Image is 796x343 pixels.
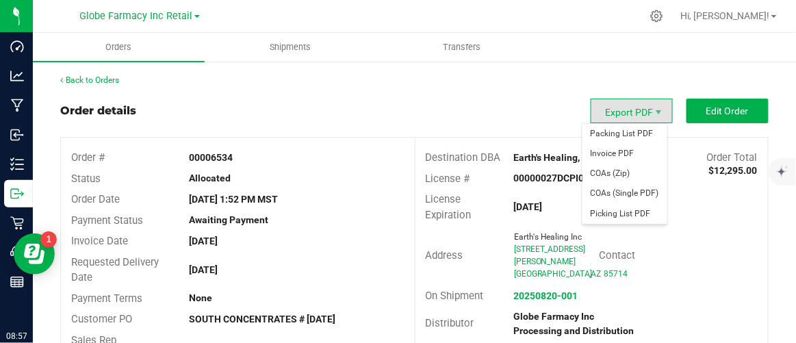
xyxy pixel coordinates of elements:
span: Requested Delivery Date [71,256,159,284]
span: Earth's Healing Inc [514,232,582,242]
a: Back to Orders [60,75,119,85]
inline-svg: Dashboard [10,40,24,53]
li: COAs (Single PDF) [582,183,667,203]
span: AZ [591,269,602,279]
strong: [DATE] 1:52 PM MST [189,194,278,205]
inline-svg: Reports [10,275,24,289]
span: Payment Terms [71,292,142,305]
span: Order Date [71,193,120,205]
li: Packing List PDF [582,124,667,144]
strong: Earth's Healing, Inc. [513,152,598,163]
a: Transfers [376,33,548,62]
span: , [590,269,591,279]
strong: [DATE] [513,201,542,212]
span: Shipments [251,41,329,53]
span: On Shipment [426,290,484,302]
span: Order # [71,151,105,164]
strong: 00000027DCPI00457346 [513,173,622,183]
span: Edit Order [706,105,749,116]
li: Invoice PDF [582,144,667,164]
span: Payment Status [71,214,143,227]
strong: $12,295.00 [709,165,758,176]
strong: Awaiting Payment [189,214,268,225]
a: Shipments [205,33,376,62]
iframe: Resource center unread badge [40,231,57,248]
strong: SOUTH CONCENTRATES # [DATE] [189,314,335,325]
inline-svg: Outbound [10,187,24,201]
div: Manage settings [648,10,665,23]
strong: [DATE] [189,264,218,275]
li: Export PDF [591,99,673,123]
span: 85714 [604,269,628,279]
li: Picking List PDF [582,204,667,224]
button: Edit Order [686,99,769,123]
span: Globe Farmacy Inc Retail [80,10,193,22]
a: Orders [33,33,205,62]
span: Order Total [707,151,758,164]
strong: Globe Farmacy Inc Processing and Distribution [513,311,634,336]
div: Order details [60,103,136,119]
inline-svg: Call Center [10,246,24,259]
span: Status [71,173,101,185]
span: Hi, [PERSON_NAME]! [681,10,770,21]
span: Customer PO [71,313,132,325]
span: Distributor [426,317,474,329]
span: [STREET_ADDRESS][PERSON_NAME] [514,244,586,266]
strong: 00006534 [189,152,233,163]
span: Destination DBA [426,151,501,164]
strong: None [189,292,212,303]
li: COAs (Zip) [582,164,667,183]
inline-svg: Inventory [10,157,24,171]
span: Address [426,249,463,262]
strong: Allocated [189,173,231,183]
span: Contact [599,249,635,262]
inline-svg: Manufacturing [10,99,24,112]
span: Invoice Date [71,235,128,247]
span: License Expiration [426,193,472,221]
inline-svg: Analytics [10,69,24,83]
span: License # [426,173,470,185]
span: Transfers [425,41,500,53]
inline-svg: Inbound [10,128,24,142]
span: Orders [87,41,150,53]
a: 20250820-001 [513,290,578,301]
inline-svg: Retail [10,216,24,230]
span: [GEOGRAPHIC_DATA] [514,269,593,279]
iframe: Resource center [14,233,55,275]
strong: [DATE] [189,236,218,246]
